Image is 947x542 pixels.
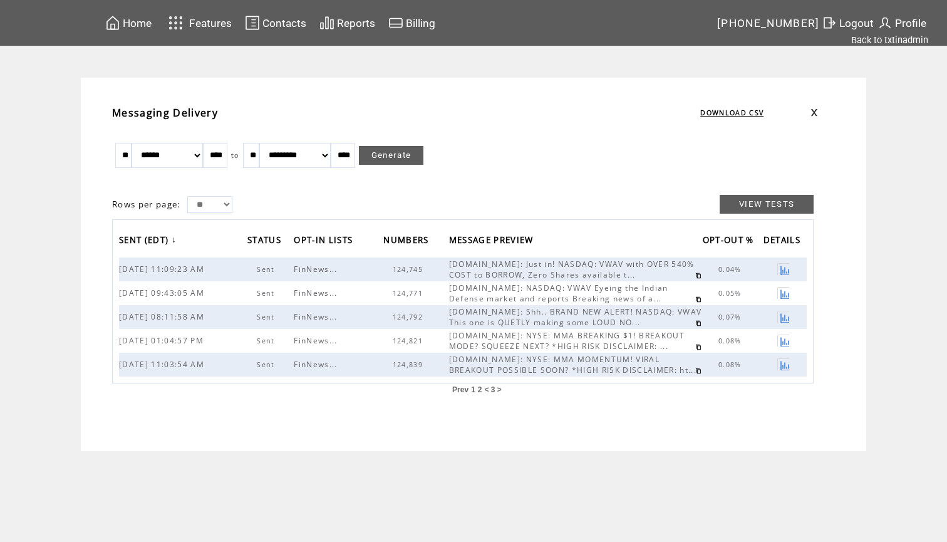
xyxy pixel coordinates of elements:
span: Logout [839,17,874,29]
span: FinNews... [294,264,340,274]
a: Back to txtinadmin [851,34,928,46]
a: 2 [478,385,482,394]
a: VIEW TESTS [720,195,814,214]
span: 124,821 [393,336,426,345]
span: Sent [257,313,277,321]
img: home.svg [105,15,120,31]
span: [DATE] 01:04:57 PM [119,335,207,346]
span: [PHONE_NUMBER] [717,17,820,29]
span: < 3 > [485,385,502,394]
a: OPT-OUT % [703,231,760,251]
span: [DOMAIN_NAME]: Shh.. BRAND NEW ALERT! NASDAQ: VWAV This one is QUETLY making some LOUD NO... [449,306,702,328]
span: 0.07% [718,313,745,321]
span: 124,771 [393,289,426,298]
img: contacts.svg [245,15,260,31]
span: Features [189,17,232,29]
span: Sent [257,265,277,274]
span: 0.08% [718,360,745,369]
a: Prev [452,385,468,394]
span: 0.04% [718,265,745,274]
a: MESSAGE PREVIEW [449,231,540,251]
span: FinNews... [294,335,340,346]
a: Billing [386,13,437,33]
a: Home [103,13,153,33]
img: profile.svg [877,15,893,31]
img: creidtcard.svg [388,15,403,31]
a: Contacts [243,13,308,33]
span: 0.08% [718,336,745,345]
img: exit.svg [822,15,837,31]
span: SENT (EDT) [119,231,172,252]
span: Reports [337,17,375,29]
span: DETAILS [763,231,804,252]
span: [DOMAIN_NAME]: NASDAQ: VWAV Eyeing the Indian Defense market and reports Breaking news of a... [449,283,668,304]
span: to [231,151,239,160]
a: 1 [471,385,475,394]
span: Billing [406,17,435,29]
span: Messaging Delivery [112,106,218,120]
span: Sent [257,289,277,298]
span: OPT-OUT % [703,231,757,252]
span: 0.05% [718,289,745,298]
a: STATUS [247,231,287,251]
span: NUMBERS [383,231,432,252]
span: FinNews... [294,359,340,370]
img: features.svg [165,13,187,33]
a: Profile [876,13,928,33]
span: FinNews... [294,288,340,298]
span: Sent [257,360,277,369]
a: DOWNLOAD CSV [700,108,763,117]
span: STATUS [247,231,284,252]
a: Features [163,11,234,35]
span: FinNews... [294,311,340,322]
span: OPT-IN LISTS [294,231,356,252]
span: 124,839 [393,360,426,369]
span: [DOMAIN_NAME]: NYSE: MMA MOMENTUM! VIRAL BREAKOUT POSSIBLE SOON? *HIGH RISK DISCLAIMER: ht... [449,354,700,375]
span: [DATE] 09:43:05 AM [119,288,207,298]
span: Profile [895,17,926,29]
img: chart.svg [319,15,334,31]
span: 124,745 [393,265,426,274]
a: Reports [318,13,377,33]
span: Contacts [262,17,306,29]
span: [DATE] 11:03:54 AM [119,359,207,370]
a: SENT (EDT)↓ [119,231,180,251]
span: Sent [257,336,277,345]
span: [DATE] 11:09:23 AM [119,264,207,274]
span: MESSAGE PREVIEW [449,231,537,252]
span: [DOMAIN_NAME]: NYSE: MMA BREAKING $1! BREAKOUT MODE? SQUEEZE NEXT? *HIGH RISK DISCLAIMER: ... [449,330,685,352]
span: [DATE] 08:11:58 AM [119,311,207,322]
a: Logout [820,13,876,33]
span: Rows per page: [112,199,181,210]
a: NUMBERS [383,231,435,251]
span: [DOMAIN_NAME]: Just in! NASDAQ: VWAV with OVER 540% COST to BORROW, Zero Shares available t... [449,259,695,280]
span: Home [123,17,152,29]
span: 124,792 [393,313,426,321]
a: Generate [359,146,424,165]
